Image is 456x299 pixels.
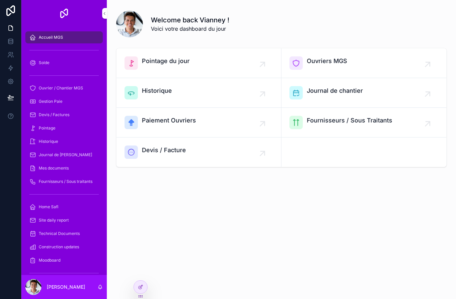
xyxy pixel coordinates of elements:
[39,112,69,117] span: Devis / Factures
[142,116,196,125] span: Paiement Ouvriers
[307,56,347,66] span: Ouvriers MGS
[151,15,229,25] h1: Welcome back Vianney !
[39,204,58,210] span: Home Safi
[281,48,446,78] a: Ouvriers MGS
[25,214,103,226] a: Site daily report
[25,162,103,174] a: Mes documents
[39,85,83,91] span: Ouvrier / Chantier MGS
[307,86,363,95] span: Journal de chantier
[39,179,92,184] span: Fournisseurs / Sous traitants
[25,31,103,43] a: Accueil MGS
[25,109,103,121] a: Devis / Factures
[59,8,69,19] img: App logo
[151,25,229,33] span: Voici votre dashboard du jour
[39,244,79,250] span: Construction updates
[39,60,49,65] span: Solde
[25,95,103,107] a: Gestion Paie
[21,27,107,275] div: scrollable content
[25,176,103,188] a: Fournisseurs / Sous traitants
[39,258,60,263] span: Moodboard
[25,241,103,253] a: Construction updates
[39,125,55,131] span: Pointage
[307,116,392,125] span: Fournisseurs / Sous Traitants
[25,201,103,213] a: Home Safi
[25,135,103,147] a: Historique
[25,254,103,266] a: Moodboard
[281,108,446,137] a: Fournisseurs / Sous Traitants
[39,139,58,144] span: Historique
[47,284,85,290] p: [PERSON_NAME]
[39,99,62,104] span: Gestion Paie
[117,78,281,108] a: Historique
[117,137,281,167] a: Devis / Facture
[142,145,186,155] span: Devis / Facture
[39,152,92,158] span: Journal de [PERSON_NAME]
[117,48,281,78] a: Pointage du jour
[25,57,103,69] a: Solde
[142,86,172,95] span: Historique
[25,149,103,161] a: Journal de [PERSON_NAME]
[142,56,190,66] span: Pointage du jour
[25,82,103,94] a: Ouvrier / Chantier MGS
[39,231,80,236] span: Technical Documents
[25,122,103,134] a: Pointage
[39,35,63,40] span: Accueil MGS
[281,78,446,108] a: Journal de chantier
[39,166,69,171] span: Mes documents
[39,218,69,223] span: Site daily report
[117,108,281,137] a: Paiement Ouvriers
[25,228,103,240] a: Technical Documents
